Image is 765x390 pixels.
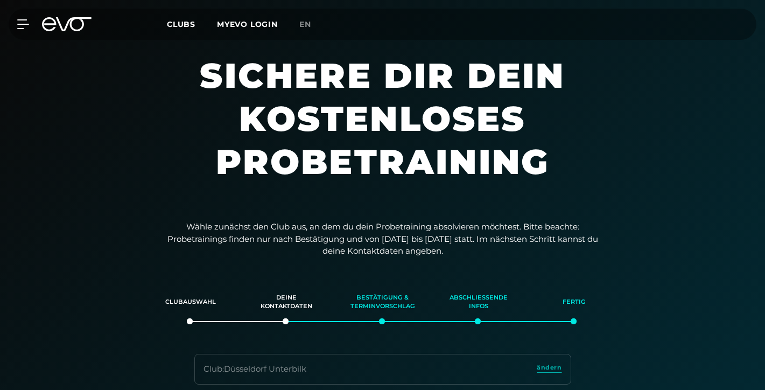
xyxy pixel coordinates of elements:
[167,19,195,29] span: Clubs
[444,288,513,317] div: Abschließende Infos
[537,363,562,375] a: ändern
[135,54,630,205] h1: Sichere dir dein kostenloses Probetraining
[156,288,225,317] div: Clubauswahl
[217,19,278,29] a: MYEVO LOGIN
[167,19,217,29] a: Clubs
[203,363,306,375] div: Club : Düsseldorf Unterbilk
[299,19,311,29] span: en
[537,363,562,372] span: ändern
[348,288,417,317] div: Bestätigung & Terminvorschlag
[252,288,321,317] div: Deine Kontaktdaten
[299,18,324,31] a: en
[167,221,598,257] p: Wähle zunächst den Club aus, an dem du dein Probetraining absolvieren möchtest. Bitte beachte: Pr...
[540,288,609,317] div: Fertig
